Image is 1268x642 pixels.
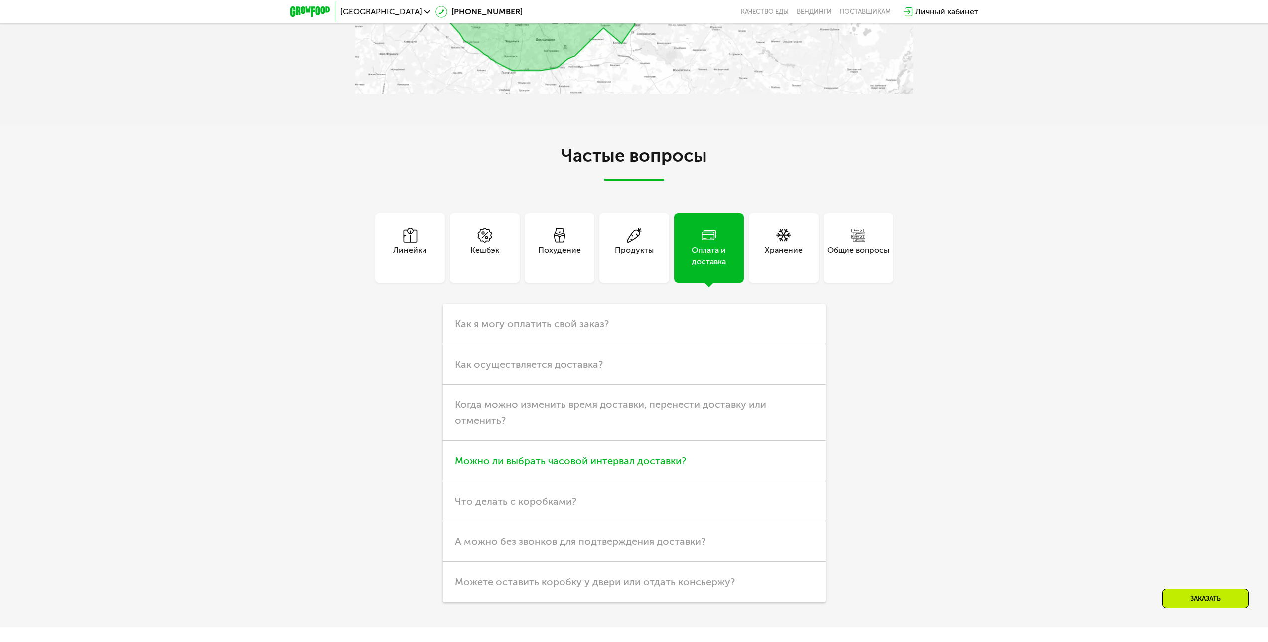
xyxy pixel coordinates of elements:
span: Как осуществляется доставка? [455,358,603,370]
a: Вендинги [797,8,832,16]
div: поставщикам [840,8,891,16]
div: Личный кабинет [915,6,978,18]
div: Кешбэк [470,244,499,268]
a: [PHONE_NUMBER] [435,6,523,18]
div: Оплата и доставка [674,244,744,268]
span: Что делать с коробками? [455,495,576,507]
span: Можно ли выбрать часовой интервал доставки? [455,455,686,467]
span: Как я могу оплатить свой заказ? [455,318,609,330]
div: Продукты [615,244,654,268]
span: А можно без звонков для подтверждения доставки? [455,535,705,547]
div: Хранение [765,244,803,268]
h2: Частые вопросы [355,146,913,181]
span: [GEOGRAPHIC_DATA] [340,8,422,16]
a: Качество еды [741,8,789,16]
div: Линейки [393,244,427,268]
span: Можете оставить коробку у двери или отдать консьержу? [455,576,735,588]
span: Когда можно изменить время доставки, перенести доставку или отменить? [455,398,766,426]
div: Заказать [1162,589,1249,608]
div: Общие вопросы [827,244,889,268]
div: Похудение [538,244,581,268]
